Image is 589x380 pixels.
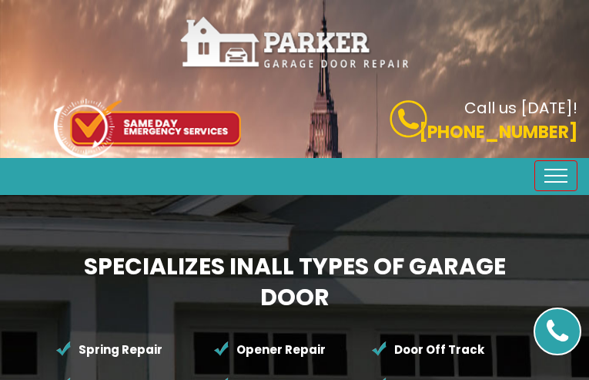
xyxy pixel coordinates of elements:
[306,119,578,145] p: [PHONE_NUMBER]
[534,160,577,191] button: Toggle navigation
[54,99,241,158] img: icon-top.png
[213,334,371,366] li: Opener Repair
[84,250,506,314] b: Specializes in
[254,250,506,314] span: All Types of Garage Door
[179,15,410,70] img: parker.png
[371,334,529,366] li: Door Off Track
[55,334,213,366] li: Spring Repair
[306,100,578,145] a: Call us [DATE]! [PHONE_NUMBER]
[464,97,577,119] b: Call us [DATE]!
